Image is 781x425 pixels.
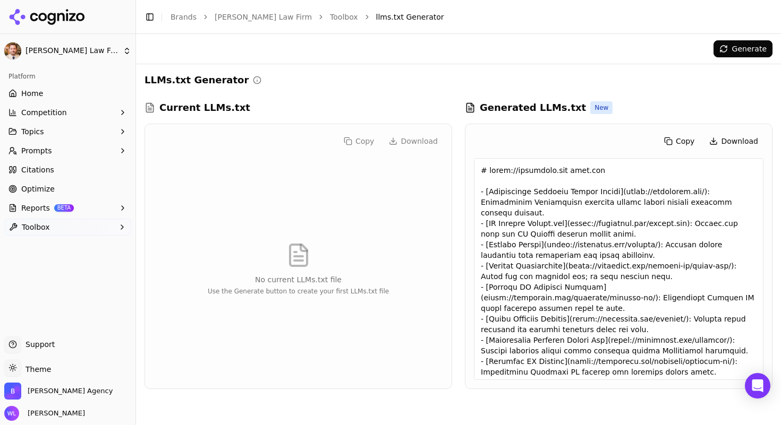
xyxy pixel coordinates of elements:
[4,142,131,159] button: Prompts
[4,200,131,216] button: ReportsBETA
[4,219,131,236] button: Toolbox
[4,68,131,85] div: Platform
[4,383,113,400] button: Open organization switcher
[590,101,613,114] span: New
[23,409,85,418] span: [PERSON_NAME]
[330,12,358,22] a: Toolbox
[159,100,250,115] h3: Current LLMs.txt
[21,339,55,350] span: Support
[26,46,118,56] span: [PERSON_NAME] Law Firm
[376,12,444,22] span: llms.txt Generator
[4,104,131,121] button: Competition
[208,274,389,285] p: No current LLMs.txt file
[21,126,44,137] span: Topics
[22,222,50,232] span: Toolbox
[704,133,763,150] button: Download
[4,406,85,421] button: Open user button
[4,161,131,178] a: Citations
[659,133,700,150] button: Copy
[208,287,389,296] p: Use the Generate button to create your first LLMs.txt file
[21,107,67,118] span: Competition
[745,373,770,398] div: Open Intercom Messenger
[4,180,131,197] a: Optimize
[21,145,52,156] span: Prompts
[21,164,54,175] span: Citations
[21,88,43,99] span: Home
[4,383,21,400] img: Bob Agency
[145,73,249,88] h2: LLMs.txt Generator
[28,386,113,396] span: Bob Agency
[54,204,74,212] span: BETA
[171,12,751,22] nav: breadcrumb
[215,12,312,22] a: [PERSON_NAME] Law Firm
[4,123,131,140] button: Topics
[171,13,197,21] a: Brands
[480,100,586,115] h3: Generated LLMs.txt
[21,365,51,374] span: Theme
[4,85,131,102] a: Home
[4,406,19,421] img: Wendy Lindars
[474,158,763,380] div: # lorem://ipsumdolo.sit amet.con - [Adipiscinge Seddoeiu Tempor Incidi](utlab://etdolorem.ali/): ...
[21,203,50,213] span: Reports
[714,40,772,57] button: Generate
[4,42,21,59] img: Giddens Law Firm
[21,184,55,194] span: Optimize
